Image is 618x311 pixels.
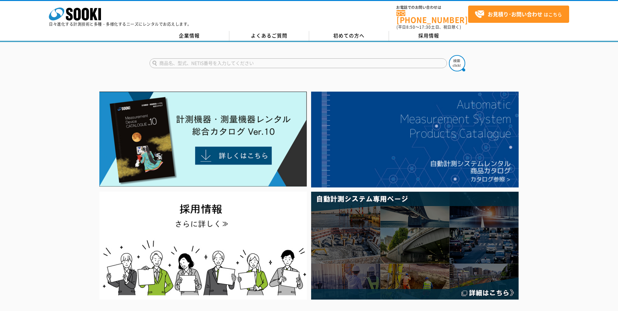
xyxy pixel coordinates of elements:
span: 初めての方へ [333,32,365,39]
span: (平日 ～ 土日、祝日除く) [396,24,461,30]
a: よくあるご質問 [229,31,309,41]
a: 採用情報 [389,31,469,41]
img: 自動計測システム専用ページ [311,192,519,300]
span: はこちら [475,9,562,19]
strong: お見積り･お問い合わせ [488,10,542,18]
span: 17:30 [419,24,431,30]
span: 8:50 [406,24,415,30]
a: [PHONE_NUMBER] [396,10,468,23]
p: 日々進化する計測技術と多種・多様化するニーズにレンタルでお応えします。 [49,22,192,26]
input: 商品名、型式、NETIS番号を入力してください [150,58,447,68]
img: btn_search.png [449,55,465,71]
img: Catalog Ver10 [99,92,307,187]
span: お電話でのお問い合わせは [396,6,468,9]
a: 企業情報 [150,31,229,41]
a: お見積り･お問い合わせはこちら [468,6,569,23]
img: SOOKI recruit [99,192,307,300]
a: 初めての方へ [309,31,389,41]
img: 自動計測システムカタログ [311,92,519,187]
